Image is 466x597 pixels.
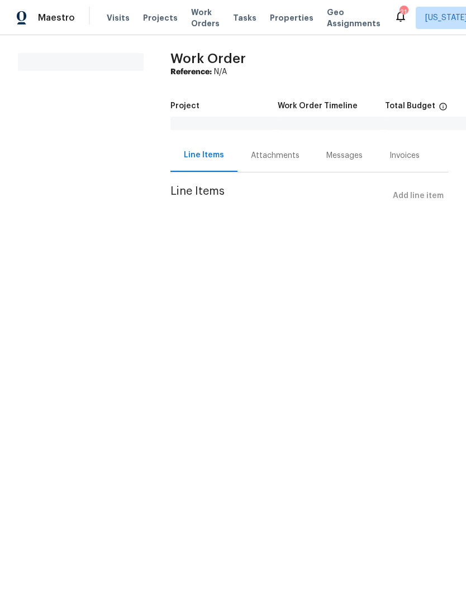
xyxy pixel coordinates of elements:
[184,150,224,161] div: Line Items
[270,12,313,23] span: Properties
[107,12,130,23] span: Visits
[278,102,358,110] h5: Work Order Timeline
[251,150,299,161] div: Attachments
[191,7,220,29] span: Work Orders
[143,12,178,23] span: Projects
[439,102,448,117] span: The total cost of line items that have been proposed by Opendoor. This sum includes line items th...
[233,14,256,22] span: Tasks
[38,12,75,23] span: Maestro
[170,66,448,78] div: N/A
[170,186,388,206] span: Line Items
[170,102,199,110] h5: Project
[385,102,435,110] h5: Total Budget
[170,68,212,76] b: Reference:
[326,150,363,161] div: Messages
[170,52,246,65] span: Work Order
[327,7,381,29] span: Geo Assignments
[400,7,407,18] div: 21
[389,150,420,161] div: Invoices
